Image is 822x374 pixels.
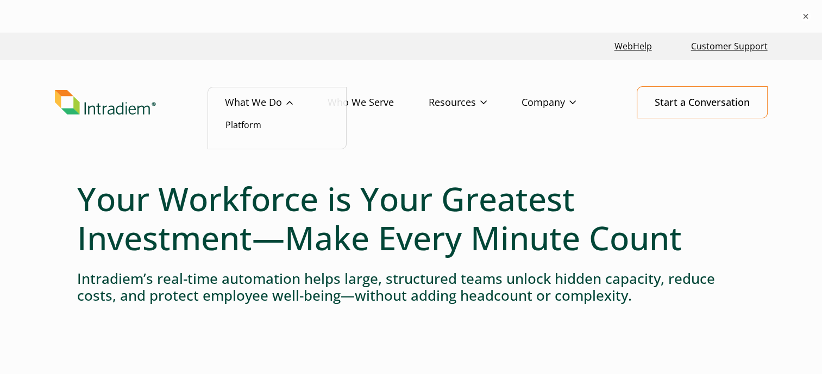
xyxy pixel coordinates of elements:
a: What We Do [225,87,328,118]
a: Resources [429,87,522,118]
h1: Your Workforce is Your Greatest Investment—Make Every Minute Count [77,179,745,257]
a: Start a Conversation [637,86,768,118]
img: Intradiem [55,90,156,115]
a: Platform [225,119,261,131]
a: Company [522,87,611,118]
a: Link opens in a new window [610,35,656,58]
button: × [800,11,811,22]
h4: Intradiem’s real-time automation helps large, structured teams unlock hidden capacity, reduce cos... [77,270,745,304]
a: Customer Support [687,35,772,58]
a: Link to homepage of Intradiem [55,90,225,115]
a: Who We Serve [328,87,429,118]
